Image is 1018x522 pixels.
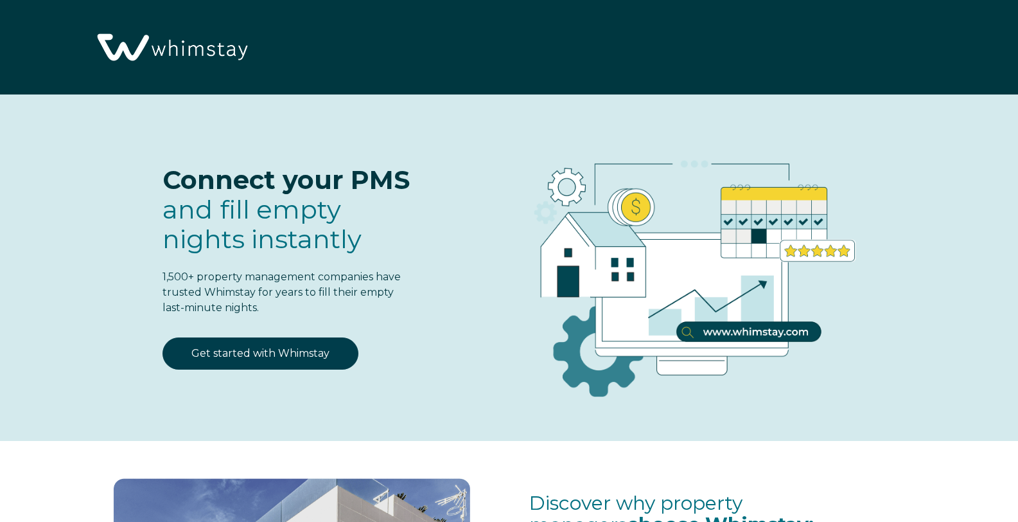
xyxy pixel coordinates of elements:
[162,164,410,195] span: Connect your PMS
[162,194,362,255] span: fill empty nights instantly
[162,337,358,370] a: Get started with Whimstay
[162,271,401,314] span: 1,500+ property management companies have trusted Whimstay for years to fill their empty last-min...
[162,194,362,255] span: and
[461,120,913,417] img: RBO Ilustrations-03
[90,6,252,90] img: Whimstay Logo-02 1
